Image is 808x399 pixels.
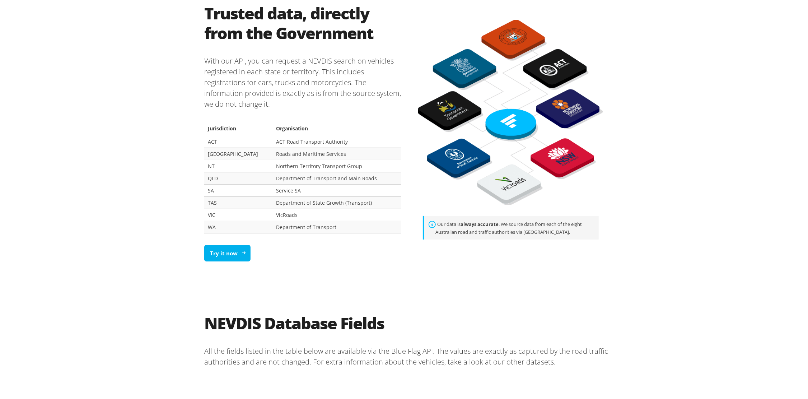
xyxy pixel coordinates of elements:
[204,2,401,41] h2: Trusted data, directly from the Government
[272,195,401,207] td: Department of State Growth (Transport)
[204,219,272,232] td: WA
[204,207,272,219] td: VIC
[272,207,401,219] td: VicRoads
[204,120,272,134] th: Jurisdiction
[272,158,401,171] td: Northern Territory Transport Group
[204,243,251,260] a: Try it now
[204,339,609,372] p: All the fields listed in the table below are available via the Blue Flag API. The values are exac...
[272,219,401,232] td: Department of Transport
[272,183,401,195] td: Service SA
[272,171,401,183] td: Department of Transport and Main Roads
[423,214,599,238] div: Our data is . We source data from each of the eight Australian road and traffic authorities via [...
[204,158,272,171] td: NT
[204,48,401,114] p: With our API, you can request a NEVDIS search on vehicles registered in each state or territory. ...
[204,312,609,331] h2: NEVDIS Database Fields
[272,146,401,158] td: Roads and Maritime Services
[461,219,499,226] strong: always accurate
[418,18,603,204] img: BlueFlag API and NEVDIS data sourced from road authorities diagram
[204,195,272,207] td: TAS
[204,171,272,183] td: QLD
[272,120,401,134] th: Organisation
[204,134,272,147] td: ACT
[272,134,401,147] td: ACT Road Transport Authority
[204,183,272,195] td: SA
[204,146,272,158] td: [GEOGRAPHIC_DATA]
